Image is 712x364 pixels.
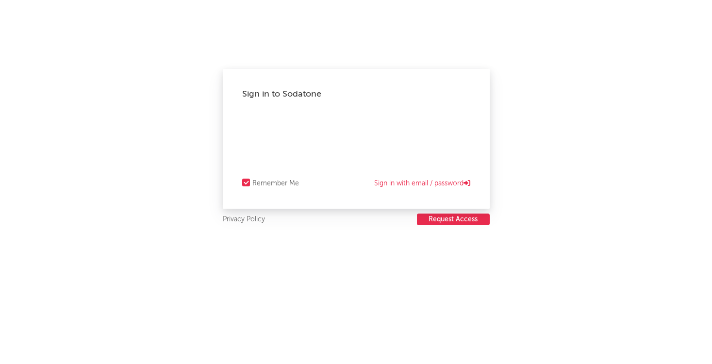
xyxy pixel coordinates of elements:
[252,178,299,189] div: Remember Me
[417,214,490,226] a: Request Access
[223,214,265,226] a: Privacy Policy
[374,178,470,189] a: Sign in with email / password
[242,88,470,100] div: Sign in to Sodatone
[417,214,490,225] button: Request Access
